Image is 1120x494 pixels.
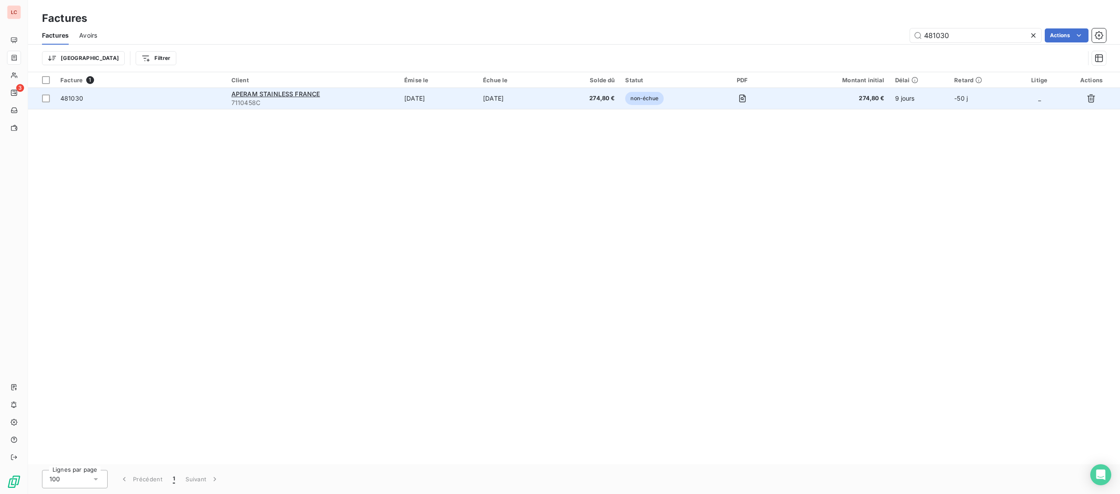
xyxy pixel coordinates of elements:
span: _ [1038,95,1041,102]
div: Émise le [404,77,472,84]
button: 1 [168,470,180,488]
span: Facture [60,77,83,84]
img: Logo LeanPay [7,475,21,489]
td: [DATE] [478,88,557,109]
button: Précédent [115,470,168,488]
div: Échue le [483,77,552,84]
span: Avoirs [79,31,97,40]
span: 274,80 € [785,94,885,103]
div: Actions [1068,77,1115,84]
div: Open Intercom Messenger [1090,464,1111,485]
span: non-échue [625,92,663,105]
div: Statut [625,77,700,84]
div: Montant initial [785,77,885,84]
button: Suivant [180,470,224,488]
div: Retard [954,77,1011,84]
div: Litige [1022,77,1057,84]
div: Délai [895,77,944,84]
button: Filtrer [136,51,176,65]
span: 1 [86,76,94,84]
span: 1 [173,475,175,483]
div: LC [7,5,21,19]
h3: Factures [42,11,87,26]
span: APERAM STAINLESS FRANCE [231,90,320,98]
div: PDF [710,77,774,84]
td: [DATE] [399,88,478,109]
span: Factures [42,31,69,40]
div: Solde dû [563,77,615,84]
span: 3 [16,84,24,92]
input: Rechercher [910,28,1041,42]
span: 481030 [60,95,83,102]
span: 100 [49,475,60,483]
td: 9 jours [890,88,949,109]
button: Actions [1045,28,1088,42]
span: 7110458C [231,98,394,107]
button: [GEOGRAPHIC_DATA] [42,51,125,65]
span: 274,80 € [563,94,615,103]
span: -50 j [954,95,968,102]
div: Client [231,77,394,84]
